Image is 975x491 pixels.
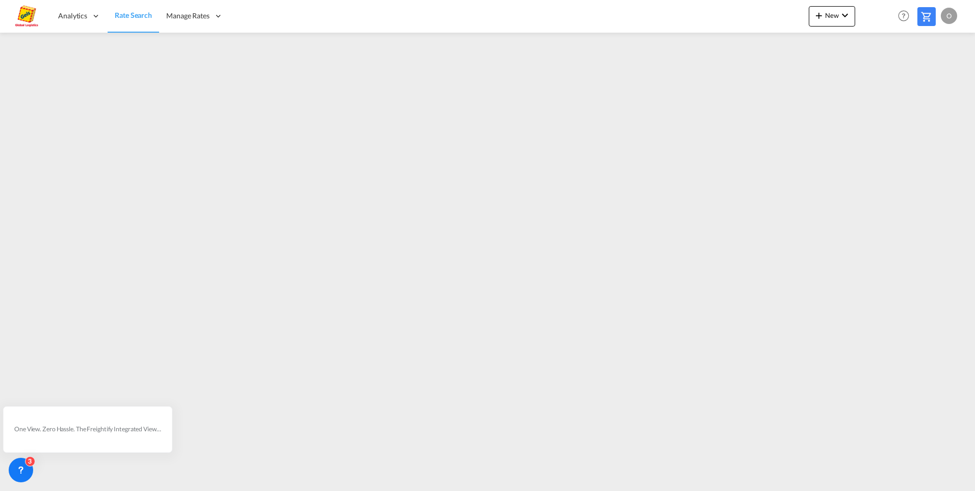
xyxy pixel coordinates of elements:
[813,11,851,19] span: New
[15,5,38,28] img: a2a4a140666c11eeab5485e577415959.png
[941,8,957,24] div: O
[839,9,851,21] md-icon: icon-chevron-down
[58,11,87,21] span: Analytics
[895,7,912,24] span: Help
[809,6,855,27] button: icon-plus 400-fgNewicon-chevron-down
[166,11,210,21] span: Manage Rates
[895,7,917,26] div: Help
[115,11,152,19] span: Rate Search
[813,9,825,21] md-icon: icon-plus 400-fg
